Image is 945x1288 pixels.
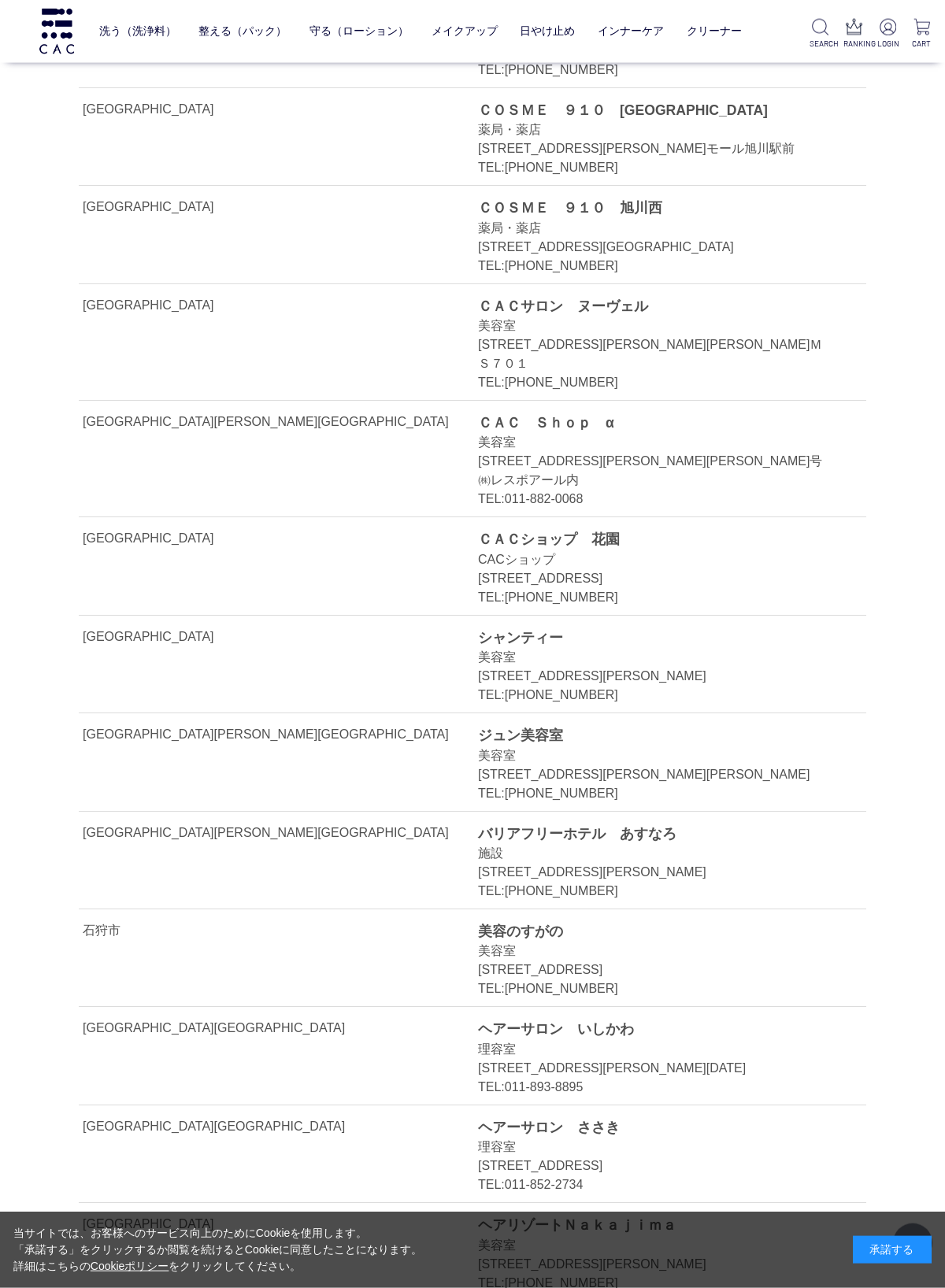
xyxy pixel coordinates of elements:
div: 美容室 [478,433,831,452]
a: [PHONE_NUMBER] [505,259,618,272]
div: [GEOGRAPHIC_DATA] [83,529,279,548]
div: ＣＯＳＭＥ ９１０ 旭川西 [478,198,831,218]
a: LOGIN [877,19,899,50]
div: 理容室 [478,1138,831,1157]
div: 承諾する [853,1236,932,1264]
a: CART [911,19,932,50]
a: SEARCH [810,19,831,50]
p: SEARCH [810,38,831,50]
a: 守る（ローション） [309,13,409,50]
div: バリアフリーホテル あすなろ [478,824,831,844]
div: ＣＯＳＭＥ ９１０ [GEOGRAPHIC_DATA] [478,100,831,120]
div: 美容室 [478,316,831,335]
div: [STREET_ADDRESS][PERSON_NAME][PERSON_NAME]ＭＳ７０１ [478,335,831,373]
div: [GEOGRAPHIC_DATA][GEOGRAPHIC_DATA] [83,1117,345,1136]
a: [PHONE_NUMBER] [505,376,618,389]
a: RANKING [843,19,865,50]
div: シャンティー [478,627,831,648]
div: [GEOGRAPHIC_DATA][PERSON_NAME][GEOGRAPHIC_DATA] [83,413,449,431]
div: [STREET_ADDRESS][PERSON_NAME][DATE] [478,1059,831,1078]
div: 当サイトでは、お客様へのサービス向上のためにCookieを使用します。 「承諾する」をクリックするか閲覧を続けるとCookieに同意したことになります。 詳細はこちらの をクリックしてください。 [13,1225,423,1275]
div: ヘアーサロン ささき [478,1117,831,1138]
div: [GEOGRAPHIC_DATA] [83,198,279,217]
div: [GEOGRAPHIC_DATA][PERSON_NAME][GEOGRAPHIC_DATA] [83,725,449,744]
p: LOGIN [877,38,899,50]
div: ＣＡＣ Ｓｈｏｐ α [478,413,831,433]
div: TEL: [478,1175,831,1194]
a: [PHONE_NUMBER] [505,884,618,898]
div: 石狩市 [83,921,279,940]
a: [PHONE_NUMBER] [505,982,618,995]
div: [STREET_ADDRESS][PERSON_NAME][PERSON_NAME]号㈱レスポアール内 [478,452,831,490]
p: RANKING [843,38,865,50]
a: インナーケア [598,13,664,50]
div: [STREET_ADDRESS][PERSON_NAME]モール旭川駅前 [478,139,831,158]
div: ヘアーサロン いしかわ [478,1019,831,1039]
div: TEL: [478,784,831,803]
div: [STREET_ADDRESS][PERSON_NAME] [478,667,831,686]
div: TEL: [478,686,831,705]
div: ＣＡＣサロン ヌーヴェル [478,296,831,316]
div: [STREET_ADDRESS][PERSON_NAME] [478,863,831,882]
div: [GEOGRAPHIC_DATA] [83,296,279,315]
div: [GEOGRAPHIC_DATA] [83,627,279,646]
img: logo [37,9,76,54]
div: TEL: [478,979,831,998]
div: 理容室 [478,1040,831,1059]
div: [STREET_ADDRESS] [478,1157,831,1175]
div: [GEOGRAPHIC_DATA][GEOGRAPHIC_DATA] [83,1019,345,1038]
div: [STREET_ADDRESS] [478,960,831,979]
a: 011-882-0068 [505,492,584,505]
div: [GEOGRAPHIC_DATA][PERSON_NAME][GEOGRAPHIC_DATA] [83,824,449,842]
div: 美容室 [478,648,831,667]
div: TEL: [478,1078,831,1097]
div: ＣＡＣショップ 花園 [478,529,831,550]
p: CART [911,38,932,50]
div: CACショップ [478,550,831,569]
a: [PHONE_NUMBER] [505,161,618,174]
a: 日やけ止め [520,13,575,50]
div: TEL: [478,588,831,607]
div: 施設 [478,844,831,863]
div: 美容室 [478,942,831,960]
div: TEL: [478,257,831,276]
a: 洗う（洗浄料） [99,13,176,50]
div: TEL: [478,490,831,509]
a: メイクアップ [432,13,498,50]
a: 011-893-8895 [505,1080,584,1094]
a: [PHONE_NUMBER] [505,786,618,800]
div: TEL: [478,882,831,901]
a: [PHONE_NUMBER] [505,688,618,701]
a: 整える（パック） [198,13,287,50]
a: クリーナー [687,13,742,50]
a: Cookieポリシー [91,1260,169,1272]
div: [GEOGRAPHIC_DATA] [83,100,279,119]
div: 薬局・薬店 [478,219,831,238]
div: ジュン美容室 [478,725,831,746]
div: TEL: [478,373,831,392]
div: 美容のすがの [478,921,831,942]
div: [STREET_ADDRESS][GEOGRAPHIC_DATA] [478,238,831,257]
div: [STREET_ADDRESS] [478,569,831,588]
div: 薬局・薬店 [478,120,831,139]
a: 011-852-2734 [505,1178,584,1191]
div: [STREET_ADDRESS][PERSON_NAME][PERSON_NAME] [478,765,831,784]
a: [PHONE_NUMBER] [505,590,618,604]
div: TEL: [478,158,831,177]
div: 美容室 [478,746,831,765]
